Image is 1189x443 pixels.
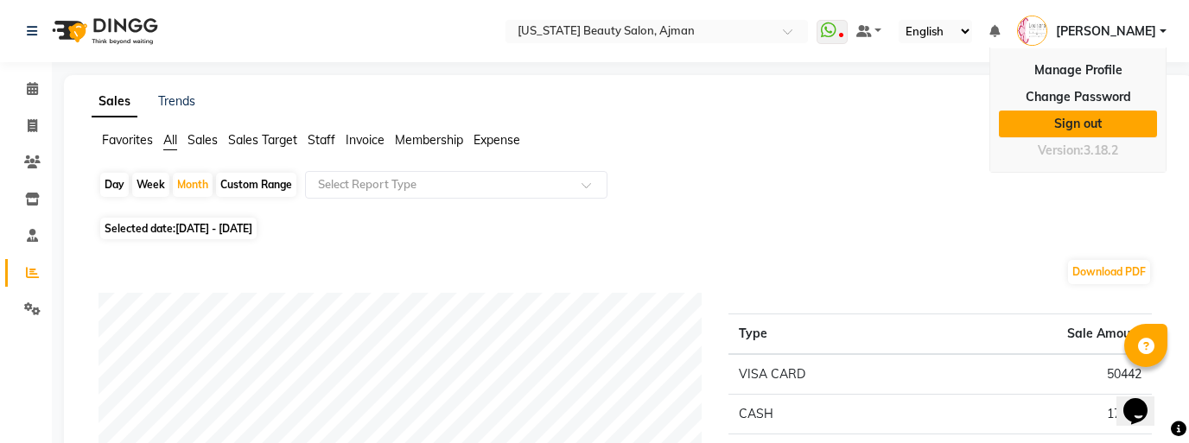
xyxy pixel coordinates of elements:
span: [DATE] - [DATE] [175,222,252,235]
span: Selected date: [100,218,257,239]
a: Sign out [999,111,1157,137]
button: Download PDF [1068,260,1150,284]
img: Sanket Gowda [1017,16,1047,46]
div: Week [132,173,169,197]
span: Sales [188,132,218,148]
span: Staff [308,132,335,148]
span: [PERSON_NAME] [1056,22,1156,41]
img: logo [44,7,162,55]
span: Expense [474,132,520,148]
div: Day [100,173,129,197]
th: Type [728,314,954,355]
a: Manage Profile [999,57,1157,84]
td: CASH [728,395,954,434]
th: Sale Amount [953,314,1152,355]
div: Month [173,173,213,197]
a: Change Password [999,84,1157,111]
div: Custom Range [216,173,296,197]
a: Sales [92,86,137,117]
span: Sales Target [228,132,297,148]
iframe: chat widget [1116,374,1172,426]
span: Membership [395,132,463,148]
a: Trends [158,93,195,109]
span: Favorites [102,132,153,148]
span: All [163,132,177,148]
td: 50442 [953,354,1152,395]
td: 17610 [953,395,1152,434]
span: Invoice [346,132,385,148]
td: VISA CARD [728,354,954,395]
div: Version:3.18.2 [999,138,1157,163]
